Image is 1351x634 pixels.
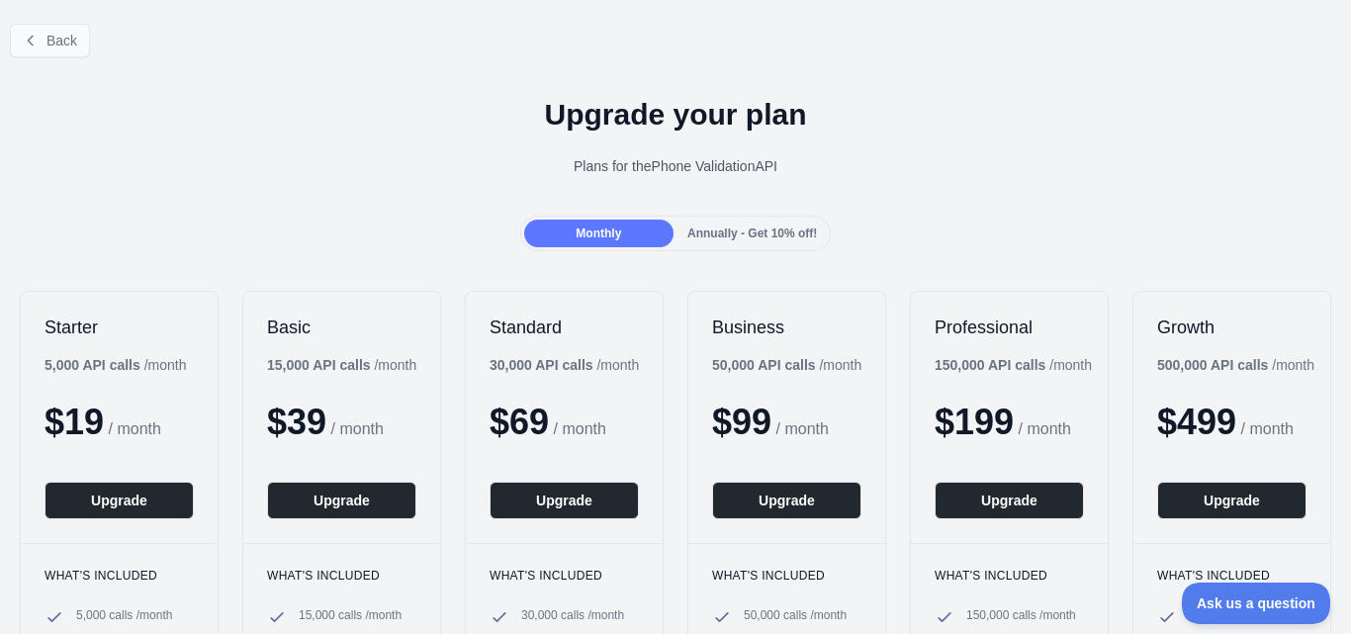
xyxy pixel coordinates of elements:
span: $ 499 [1157,402,1236,442]
iframe: Toggle Customer Support [1182,583,1331,624]
span: $ 99 [712,402,771,442]
span: / month [1019,420,1071,437]
b: 50,000 API calls [712,357,816,373]
span: $ 199 [935,402,1014,442]
span: / month [776,420,829,437]
span: / month [554,420,606,437]
div: / month [1157,355,1314,375]
b: 500,000 API calls [1157,357,1268,373]
div: / month [712,355,861,375]
div: / month [935,355,1092,375]
b: 150,000 API calls [935,357,1045,373]
b: 30,000 API calls [490,357,593,373]
div: / month [490,355,639,375]
span: $ 69 [490,402,549,442]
